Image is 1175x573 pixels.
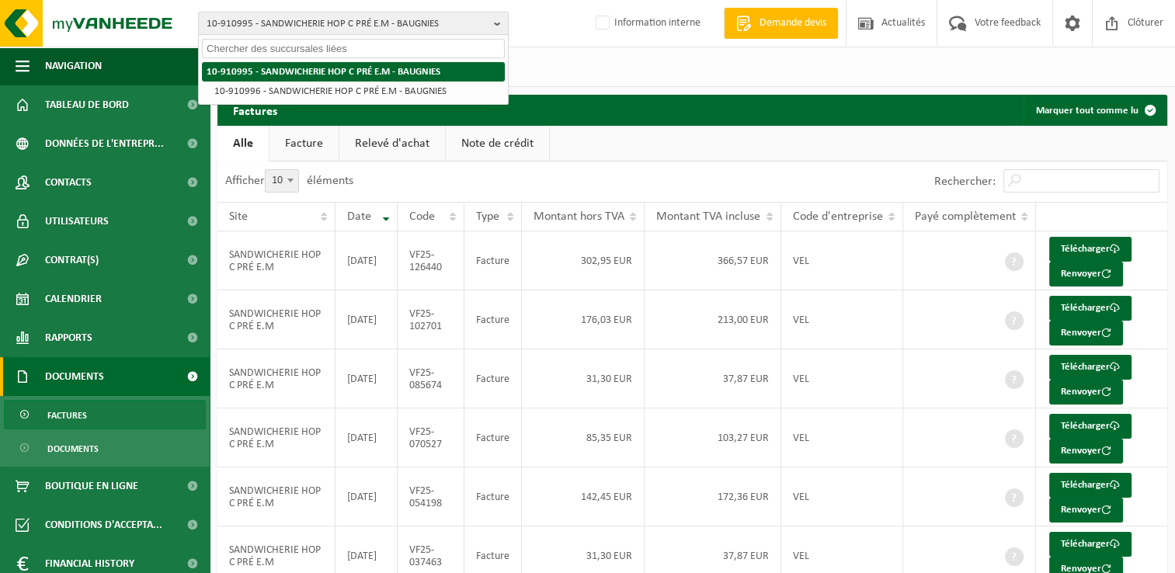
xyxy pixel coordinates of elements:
td: 37,87 EUR [645,349,780,408]
td: VF25-102701 [398,290,464,349]
span: Date [347,210,371,223]
a: Demande devis [724,8,838,39]
td: VEL [781,408,903,467]
span: Données de l'entrepr... [45,124,164,163]
button: Renvoyer [1049,321,1123,346]
button: Marquer tout comme lu [1024,95,1166,126]
a: Alle [217,126,269,161]
a: Facture [269,126,339,161]
a: Télécharger [1049,296,1132,321]
span: Type [476,210,499,223]
span: Code [409,210,435,223]
td: 213,00 EUR [645,290,780,349]
td: [DATE] [335,349,398,408]
td: SANDWICHERIE HOP C PRÉ E.M [217,290,335,349]
td: Facture [464,408,522,467]
a: Note de crédit [446,126,549,161]
td: 103,27 EUR [645,408,780,467]
td: SANDWICHERIE HOP C PRÉ E.M [217,349,335,408]
td: VEL [781,349,903,408]
a: Télécharger [1049,355,1132,380]
a: Documents [4,433,206,463]
td: SANDWICHERIE HOP C PRÉ E.M [217,408,335,467]
td: 172,36 EUR [645,467,780,526]
td: VF25-126440 [398,231,464,290]
span: Conditions d'accepta... [45,505,162,544]
span: 10 [266,170,298,192]
td: VF25-085674 [398,349,464,408]
td: VEL [781,290,903,349]
span: Factures [47,401,87,430]
td: 176,03 EUR [522,290,645,349]
span: Code d'entreprise [793,210,883,223]
td: SANDWICHERIE HOP C PRÉ E.M [217,231,335,290]
a: Télécharger [1049,414,1132,439]
td: 85,35 EUR [522,408,645,467]
td: VEL [781,231,903,290]
span: Payé complètement [915,210,1016,223]
button: Renvoyer [1049,439,1123,464]
td: 142,45 EUR [522,467,645,526]
span: Montant hors TVA [534,210,624,223]
td: Facture [464,231,522,290]
strong: 10-910995 - SANDWICHERIE HOP C PRÉ E.M - BAUGNIES [207,67,440,77]
span: Documents [45,357,104,396]
td: [DATE] [335,290,398,349]
a: Relevé d'achat [339,126,445,161]
li: 10-910996 - SANDWICHERIE HOP C PRÉ E.M - BAUGNIES [210,82,505,101]
span: Tableau de bord [45,85,129,124]
h2: Factures [217,95,293,125]
button: Renvoyer [1049,498,1123,523]
td: 366,57 EUR [645,231,780,290]
span: Boutique en ligne [45,467,138,505]
span: Demande devis [756,16,830,31]
span: Site [229,210,248,223]
label: Rechercher: [934,175,996,188]
span: Rapports [45,318,92,357]
label: Information interne [593,12,700,35]
td: 302,95 EUR [522,231,645,290]
a: Télécharger [1049,473,1132,498]
input: Chercher des succursales liées [202,39,505,58]
td: VEL [781,467,903,526]
td: Facture [464,349,522,408]
a: Factures [4,400,206,429]
span: Documents [47,434,99,464]
span: 10-910995 - SANDWICHERIE HOP C PRÉ E.M - BAUGNIES [207,12,488,36]
button: Renvoyer [1049,380,1123,405]
td: VF25-070527 [398,408,464,467]
span: Contacts [45,163,92,202]
td: [DATE] [335,231,398,290]
td: Facture [464,290,522,349]
span: 10 [265,169,299,193]
span: Montant TVA incluse [656,210,760,223]
td: SANDWICHERIE HOP C PRÉ E.M [217,467,335,526]
a: Télécharger [1049,237,1132,262]
td: 31,30 EUR [522,349,645,408]
label: Afficher éléments [225,175,353,187]
a: Télécharger [1049,532,1132,557]
button: 10-910995 - SANDWICHERIE HOP C PRÉ E.M - BAUGNIES [198,12,509,35]
td: VF25-054198 [398,467,464,526]
span: Calendrier [45,280,102,318]
td: Facture [464,467,522,526]
span: Contrat(s) [45,241,99,280]
span: Navigation [45,47,102,85]
td: [DATE] [335,408,398,467]
button: Renvoyer [1049,262,1123,286]
td: [DATE] [335,467,398,526]
span: Utilisateurs [45,202,109,241]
